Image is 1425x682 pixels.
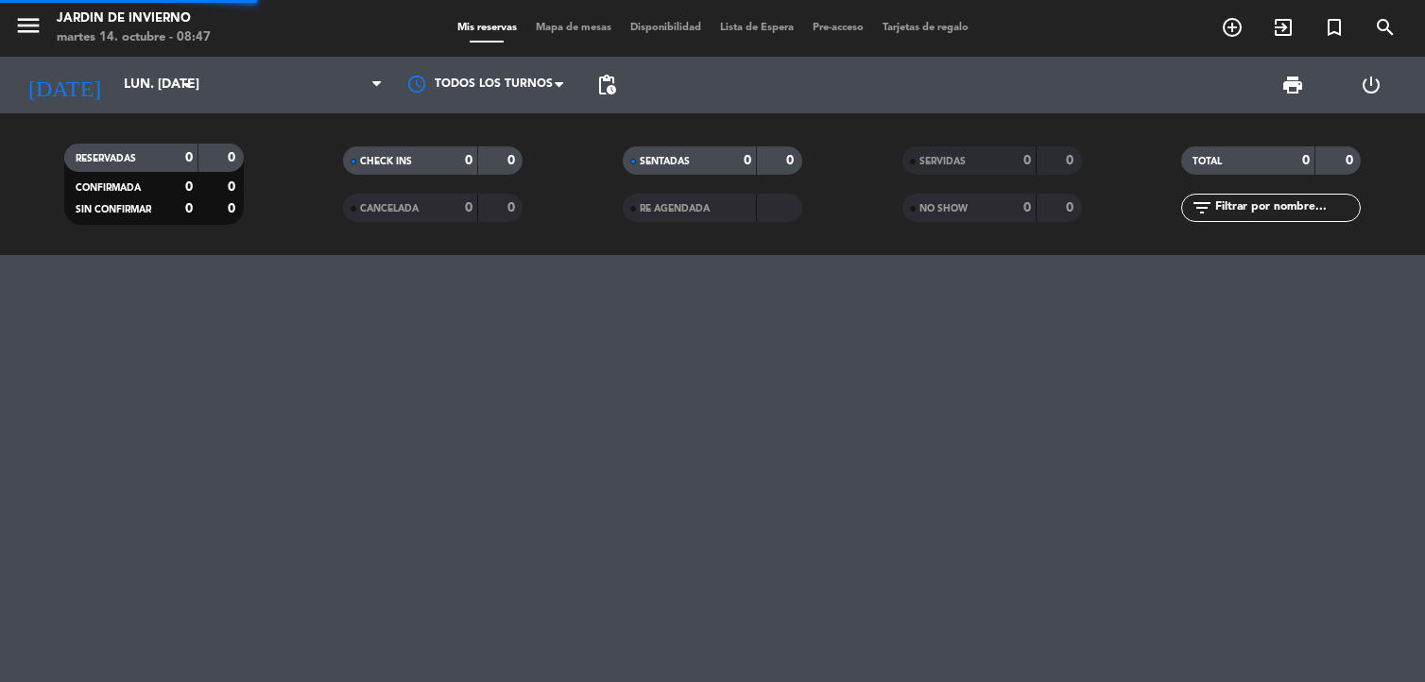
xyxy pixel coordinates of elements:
[1302,154,1310,167] strong: 0
[1360,74,1382,96] i: power_settings_new
[185,180,193,194] strong: 0
[465,154,472,167] strong: 0
[360,204,419,213] span: CANCELADA
[786,154,798,167] strong: 0
[1374,16,1397,39] i: search
[1323,16,1346,39] i: turned_in_not
[507,201,519,214] strong: 0
[228,202,239,215] strong: 0
[14,11,43,40] i: menu
[14,64,114,106] i: [DATE]
[803,23,873,33] span: Pre-acceso
[76,183,141,193] span: CONFIRMADA
[621,23,711,33] span: Disponibilidad
[1332,57,1411,113] div: LOG OUT
[57,28,211,47] div: martes 14. octubre - 08:47
[1213,197,1360,218] input: Filtrar por nombre...
[1193,157,1222,166] span: TOTAL
[1221,16,1244,39] i: add_circle_outline
[919,157,966,166] span: SERVIDAS
[526,23,621,33] span: Mapa de mesas
[1023,201,1031,214] strong: 0
[1066,201,1077,214] strong: 0
[465,201,472,214] strong: 0
[176,74,198,96] i: arrow_drop_down
[873,23,978,33] span: Tarjetas de regalo
[228,180,239,194] strong: 0
[1281,74,1304,96] span: print
[1346,154,1357,167] strong: 0
[744,154,751,167] strong: 0
[228,151,239,164] strong: 0
[76,205,151,214] span: SIN CONFIRMAR
[595,74,618,96] span: pending_actions
[14,11,43,46] button: menu
[448,23,526,33] span: Mis reservas
[640,157,690,166] span: SENTADAS
[185,202,193,215] strong: 0
[1191,196,1213,219] i: filter_list
[1272,16,1295,39] i: exit_to_app
[360,157,412,166] span: CHECK INS
[1066,154,1077,167] strong: 0
[57,9,211,28] div: JARDIN DE INVIERNO
[1023,154,1031,167] strong: 0
[76,154,136,163] span: RESERVADAS
[507,154,519,167] strong: 0
[711,23,803,33] span: Lista de Espera
[185,151,193,164] strong: 0
[640,204,710,213] span: RE AGENDADA
[919,204,968,213] span: NO SHOW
